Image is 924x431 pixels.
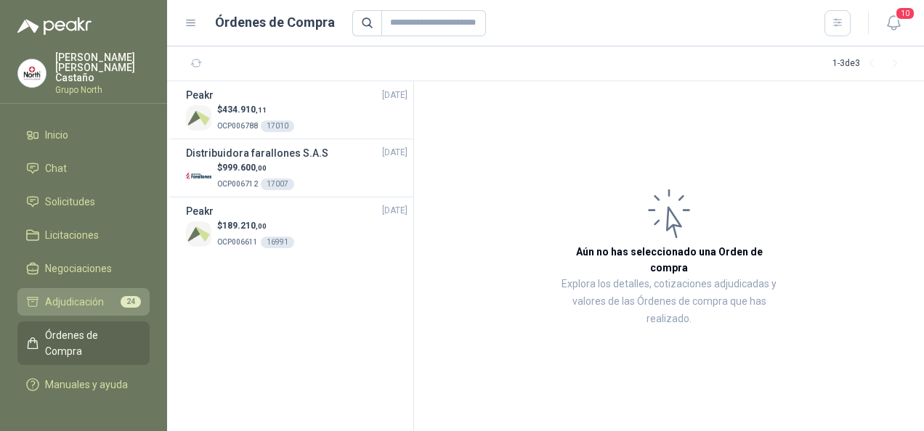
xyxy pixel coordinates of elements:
[17,121,150,149] a: Inicio
[17,255,150,282] a: Negociaciones
[18,59,46,87] img: Company Logo
[186,105,211,131] img: Company Logo
[17,371,150,398] a: Manuales y ayuda
[256,222,267,230] span: ,00
[55,86,150,94] p: Grupo North
[17,155,150,182] a: Chat
[186,203,214,219] h3: Peakr
[121,296,141,308] span: 24
[222,221,267,231] span: 189.210
[382,204,408,218] span: [DATE]
[382,89,408,102] span: [DATE]
[261,120,294,132] div: 17010
[217,180,258,188] span: OCP006712
[45,260,112,276] span: Negociaciones
[186,87,214,103] h3: Peakr
[55,52,150,83] p: [PERSON_NAME] [PERSON_NAME] Castaño
[186,163,211,189] img: Company Logo
[559,276,779,328] p: Explora los detalles, cotizaciones adjudicadas y valores de las Órdenes de compra que has realizado.
[45,377,128,393] span: Manuales y ayuda
[17,188,150,215] a: Solicitudes
[261,237,294,248] div: 16991
[222,163,267,173] span: 999.600
[186,145,328,161] h3: Distribuidora farallones S.A.S
[186,145,408,191] a: Distribuidora farallones S.A.S[DATE] Company Logo$999.600,00OCP00671217007
[832,52,907,75] div: 1 - 3 de 3
[217,161,294,175] p: $
[880,10,907,36] button: 10
[45,160,67,176] span: Chat
[217,238,258,246] span: OCP006611
[186,87,408,133] a: Peakr[DATE] Company Logo$434.910,11OCP00678817010
[217,122,258,130] span: OCP006788
[895,7,915,20] span: 10
[261,178,294,190] div: 17007
[186,221,211,247] img: Company Logo
[45,127,68,143] span: Inicio
[45,294,104,310] span: Adjudicación
[256,106,267,114] span: ,11
[45,227,99,243] span: Licitaciones
[45,327,136,359] span: Órdenes de Compra
[17,321,150,365] a: Órdenes de Compra
[382,146,408,160] span: [DATE]
[45,194,95,210] span: Solicitudes
[215,12,335,33] h1: Órdenes de Compra
[217,103,294,117] p: $
[17,221,150,249] a: Licitaciones
[186,203,408,249] a: Peakr[DATE] Company Logo$189.210,00OCP00661116991
[559,244,779,276] h3: Aún no has seleccionado una Orden de compra
[222,104,267,115] span: 434.910
[17,288,150,316] a: Adjudicación24
[256,164,267,172] span: ,00
[217,219,294,233] p: $
[17,17,92,35] img: Logo peakr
